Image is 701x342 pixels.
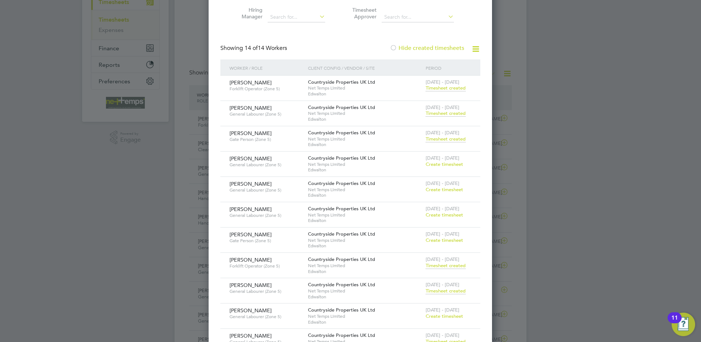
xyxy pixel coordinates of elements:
span: Countryside Properties UK Ltd [308,155,375,161]
span: Net Temps Limited [308,288,422,294]
span: [DATE] - [DATE] [426,256,459,262]
span: Net Temps Limited [308,212,422,218]
span: Countryside Properties UK Ltd [308,104,375,110]
span: [DATE] - [DATE] [426,231,459,237]
span: Create timesheet [426,212,463,218]
span: Gate Person (Zone 5) [230,238,302,244]
div: 11 [671,318,678,327]
span: Net Temps Limited [308,263,422,269]
span: Forklift Operator (Zone 5) [230,86,302,92]
span: [DATE] - [DATE] [426,155,459,161]
div: Worker / Role [228,59,306,76]
span: Create timesheet [426,313,463,319]
span: [DATE] - [DATE] [426,79,459,85]
span: 14 of [245,44,258,52]
span: Net Temps Limited [308,313,422,319]
span: Timesheet created [426,136,466,142]
span: Create timesheet [426,237,463,243]
span: General Labourer (Zone 5) [230,314,302,320]
span: [PERSON_NAME] [230,282,272,288]
span: [PERSON_NAME] [230,307,272,314]
div: Client Config / Vendor / Site [306,59,424,76]
span: Countryside Properties UK Ltd [308,180,375,186]
span: General Labourer (Zone 5) [230,212,302,218]
span: [PERSON_NAME] [230,155,272,162]
span: Timesheet created [426,85,466,91]
span: [DATE] - [DATE] [426,130,459,136]
label: Hide created timesheets [390,44,464,52]
span: Net Temps Limited [308,110,422,116]
span: Edwalton [308,218,422,223]
span: [DATE] - [DATE] [426,332,459,338]
span: Countryside Properties UK Ltd [308,79,375,85]
span: [DATE] - [DATE] [426,281,459,288]
span: [PERSON_NAME] [230,181,272,187]
span: Countryside Properties UK Ltd [308,130,375,136]
span: Edwalton [308,192,422,198]
input: Search for... [382,12,454,22]
span: Countryside Properties UK Ltd [308,256,375,262]
span: Net Temps Limited [308,237,422,243]
input: Search for... [268,12,325,22]
span: Countryside Properties UK Ltd [308,205,375,212]
label: Hiring Manager [230,7,263,20]
span: Net Temps Limited [308,161,422,167]
span: [PERSON_NAME] [230,79,272,86]
span: Edwalton [308,91,422,97]
span: General Labourer (Zone 5) [230,162,302,168]
span: [PERSON_NAME] [230,231,272,238]
span: [DATE] - [DATE] [426,180,459,186]
span: [PERSON_NAME] [230,105,272,111]
label: Timesheet Approver [344,7,377,20]
div: Period [424,59,473,76]
span: Edwalton [308,142,422,148]
span: [DATE] - [DATE] [426,104,459,110]
span: Edwalton [308,243,422,249]
span: Forklift Operator (Zone 5) [230,263,302,269]
span: Net Temps Limited [308,85,422,91]
span: Timesheet created [426,288,466,294]
span: General Labourer (Zone 5) [230,111,302,117]
span: Create timesheet [426,186,463,193]
span: Edwalton [308,294,422,300]
span: 14 Workers [245,44,287,52]
span: Edwalton [308,319,422,325]
span: Edwalton [308,116,422,122]
span: Timesheet created [426,110,466,117]
div: Showing [220,44,289,52]
span: [PERSON_NAME] [230,206,272,212]
span: [DATE] - [DATE] [426,205,459,212]
span: General Labourer (Zone 5) [230,288,302,294]
span: General Labourer (Zone 5) [230,187,302,193]
span: Countryside Properties UK Ltd [308,307,375,313]
span: Countryside Properties UK Ltd [308,231,375,237]
span: Net Temps Limited [308,187,422,193]
span: [DATE] - [DATE] [426,307,459,313]
button: Open Resource Center, 11 new notifications [672,313,695,336]
span: [PERSON_NAME] [230,256,272,263]
span: Countryside Properties UK Ltd [308,281,375,288]
span: Gate Person (Zone 5) [230,137,302,142]
span: [PERSON_NAME] [230,332,272,339]
span: [PERSON_NAME] [230,130,272,137]
span: Timesheet created [426,262,466,269]
span: Edwalton [308,269,422,274]
span: Net Temps Limited [308,136,422,142]
span: Edwalton [308,167,422,173]
span: Countryside Properties UK Ltd [308,332,375,338]
span: Create timesheet [426,161,463,167]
